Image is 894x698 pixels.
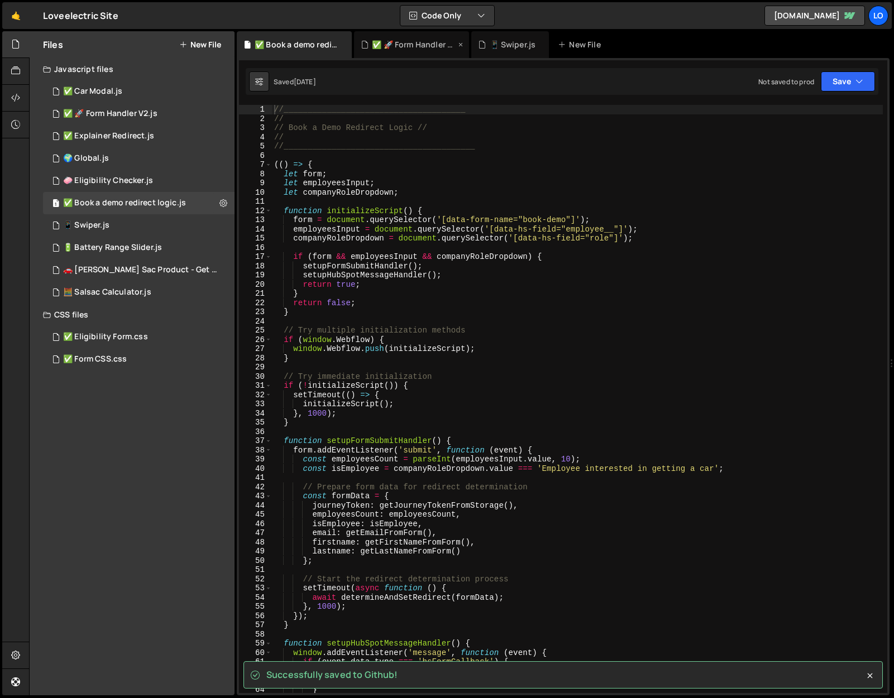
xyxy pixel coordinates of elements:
[239,271,272,280] div: 19
[239,519,272,529] div: 46
[63,265,217,275] div: 🚗 [PERSON_NAME] Sac Product - Get started.js
[239,602,272,612] div: 55
[239,391,272,400] div: 32
[239,105,272,114] div: 1
[239,630,272,639] div: 58
[239,307,272,317] div: 23
[239,501,272,511] div: 44
[63,243,162,253] div: 🔋 Battery Range Slider.js
[43,326,235,348] div: 8014/41354.css
[239,575,272,584] div: 52
[239,215,272,225] div: 13
[239,188,272,198] div: 10
[239,427,272,437] div: 36
[63,86,122,97] div: ✅ Car Modal.js
[239,436,272,446] div: 37
[239,225,272,234] div: 14
[868,6,888,26] a: Lo
[758,77,814,86] div: Not saved to prod
[239,409,272,418] div: 34
[239,593,272,603] div: 54
[239,510,272,519] div: 45
[63,176,153,186] div: 🧼 Eligibility Checker.js
[43,281,235,304] div: 8014/28850.js
[43,348,235,370] div: 8014/41351.css
[239,317,272,326] div: 24
[764,6,865,26] a: [DOMAIN_NAME]
[239,483,272,492] div: 42
[239,418,272,427] div: 35
[239,363,272,372] div: 29
[239,667,272,676] div: 62
[239,262,272,271] div: 18
[43,170,235,192] div: 8014/42657.js
[239,639,272,648] div: 59
[239,243,272,253] div: 16
[239,538,272,547] div: 48
[239,197,272,206] div: 11
[43,9,118,22] div: Loveelectric Site
[239,620,272,630] div: 57
[239,547,272,556] div: 49
[63,354,127,364] div: ✅ Form CSS.css
[239,685,272,695] div: 64
[239,179,272,188] div: 9
[43,259,238,281] div: 8014/33036.js
[558,39,605,50] div: New File
[239,114,272,124] div: 2
[255,39,338,50] div: ✅ Book a demo redirect logic.js
[239,160,272,170] div: 7
[239,299,272,308] div: 22
[239,556,272,566] div: 50
[239,335,272,345] div: 26
[239,234,272,243] div: 15
[43,38,63,51] h2: Files
[43,237,235,259] div: 8014/34824.js
[239,206,272,216] div: 12
[239,289,272,299] div: 21
[43,147,235,170] div: 8014/42769.js
[239,528,272,538] div: 47
[239,657,272,667] div: 61
[294,77,316,86] div: [DATE]
[400,6,494,26] button: Code Only
[239,565,272,575] div: 51
[239,455,272,464] div: 39
[239,123,272,133] div: 3
[52,200,59,209] span: 1
[239,446,272,455] div: 38
[239,344,272,354] div: 27
[239,372,272,382] div: 30
[239,381,272,391] div: 31
[63,198,186,208] div: ✅ Book a demo redirect logic.js
[43,103,235,125] div: 8014/42987.js
[239,473,272,483] div: 41
[266,668,398,681] span: Successfully saved to Github!
[239,612,272,621] div: 56
[239,170,272,179] div: 8
[2,2,30,29] a: 🤙
[239,142,272,151] div: 5
[239,252,272,262] div: 17
[43,80,235,103] div: 8014/41995.js
[490,39,536,50] div: 📱 Swiper.js
[821,71,875,92] button: Save
[239,492,272,501] div: 43
[239,584,272,593] div: 53
[239,133,272,142] div: 4
[43,192,235,214] div: 8014/41355.js
[372,39,456,50] div: ✅ 🚀 Form Handler V2.js
[63,332,148,342] div: ✅ Eligibility Form.css
[239,326,272,335] div: 25
[239,648,272,658] div: 60
[239,464,272,474] div: 40
[63,153,109,163] div: 🌍 Global.js
[274,77,316,86] div: Saved
[63,287,151,297] div: 🧮 Salsac Calculator.js
[30,304,235,326] div: CSS files
[63,131,154,141] div: ✅ Explainer Redirect.js
[63,220,109,230] div: 📱 Swiper.js
[239,151,272,161] div: 6
[239,399,272,409] div: 33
